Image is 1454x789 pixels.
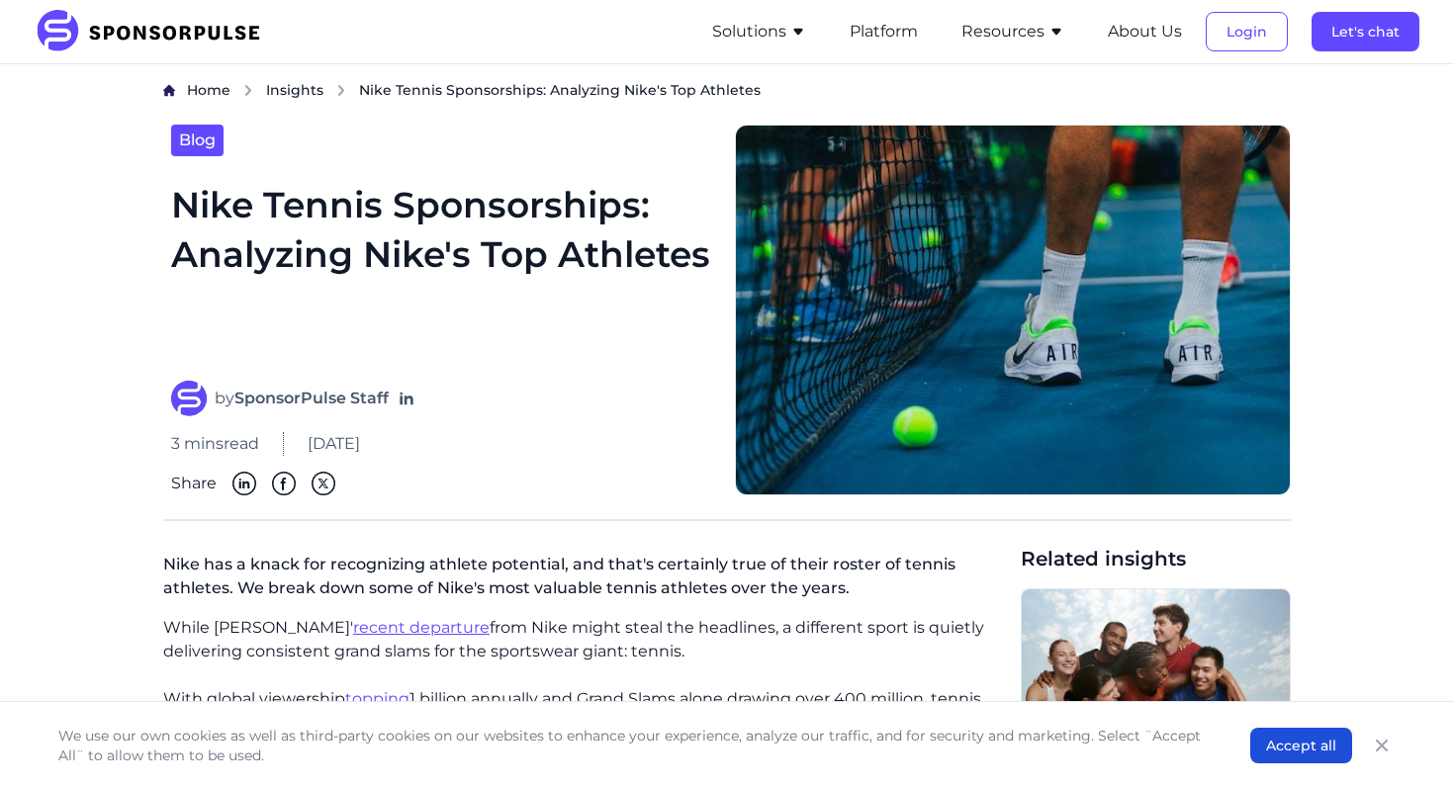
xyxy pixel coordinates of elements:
[335,84,347,97] img: chevron right
[1108,23,1182,41] a: About Us
[312,472,335,495] img: Twitter
[850,20,918,44] button: Platform
[232,472,256,495] img: Linkedin
[35,10,275,53] img: SponsorPulse
[187,80,230,101] a: Home
[1368,732,1396,759] button: Close
[735,125,1291,496] img: Image courtesy Hermes Rivera via Unsplash
[171,381,207,416] img: SponsorPulse Staff
[171,125,224,156] a: Blog
[163,545,1005,616] p: Nike has a knack for recognizing athlete potential, and that's certainly true of their roster of ...
[353,618,490,637] a: recent departure
[1022,589,1290,779] img: Photo by Leire Cavia, courtesy of Unsplash
[850,23,918,41] a: Platform
[1021,545,1291,572] span: Related insights
[171,432,259,456] span: 3 mins read
[266,80,323,101] a: Insights
[171,472,217,495] span: Share
[58,726,1211,765] p: We use our own cookies as well as third-party cookies on our websites to enhance your experience,...
[1250,728,1352,763] button: Accept all
[961,20,1064,44] button: Resources
[1108,20,1182,44] button: About Us
[712,20,806,44] button: Solutions
[163,687,1005,735] p: With global viewership 1 billion annually and Grand Slams alone drawing over 400 million, tennis ...
[171,180,711,358] h1: Nike Tennis Sponsorships: Analyzing Nike's Top Athletes
[397,389,416,408] a: Follow on LinkedIn
[272,472,296,495] img: Facebook
[187,81,230,99] span: Home
[1312,23,1419,41] a: Let's chat
[163,616,1005,663] p: While [PERSON_NAME]' from Nike might steal the headlines, a different sport is quietly delivering...
[163,84,175,97] img: Home
[359,80,761,100] span: Nike Tennis Sponsorships: Analyzing Nike's Top Athletes
[308,432,360,456] span: [DATE]
[242,84,254,97] img: chevron right
[1206,12,1288,51] button: Login
[266,81,323,99] span: Insights
[1312,12,1419,51] button: Let's chat
[215,387,389,410] span: by
[345,689,409,708] a: topping
[1206,23,1288,41] a: Login
[234,389,389,407] strong: SponsorPulse Staff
